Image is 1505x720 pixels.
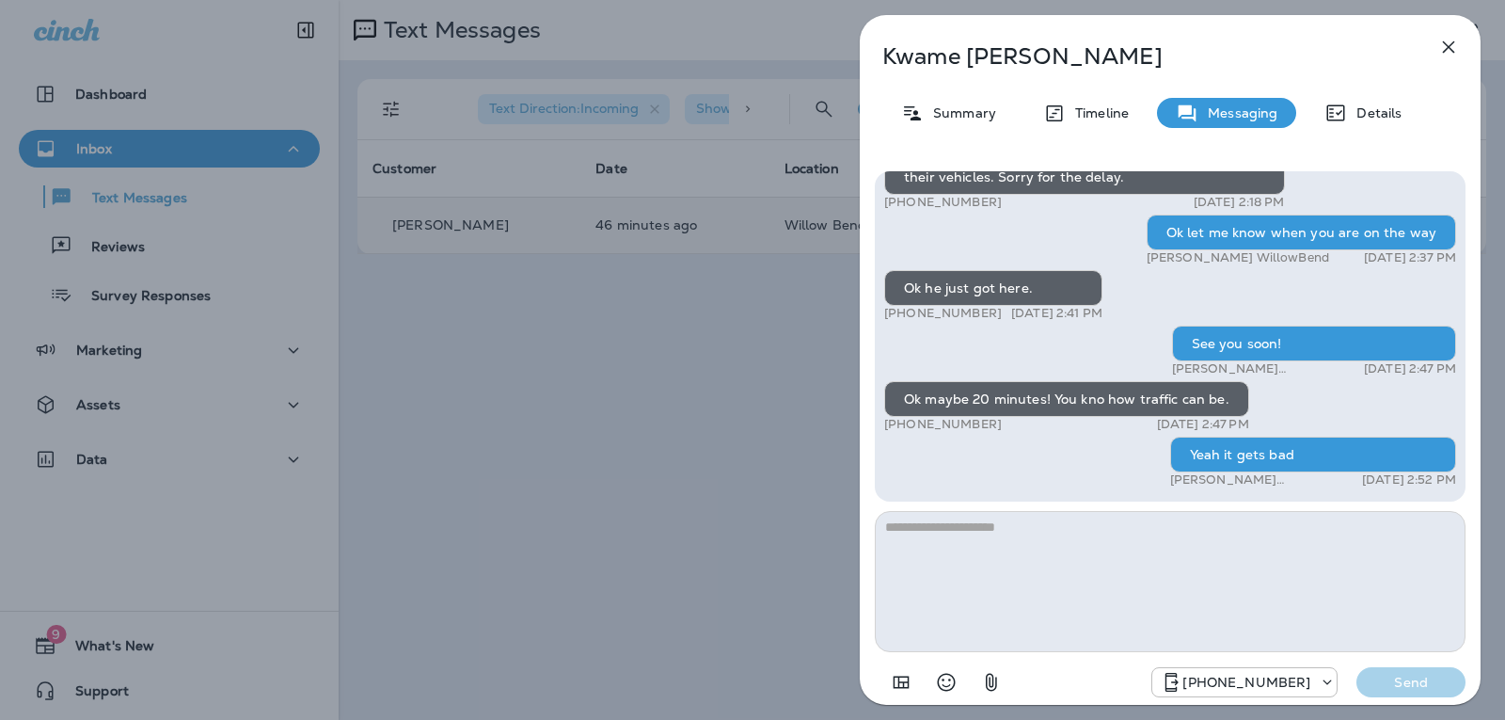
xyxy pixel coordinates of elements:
p: [PERSON_NAME] WillowBend [1147,250,1329,265]
p: Details [1347,105,1402,120]
p: [PHONE_NUMBER] [884,417,1002,432]
p: Messaging [1198,105,1277,120]
div: Yeah it gets bad [1170,437,1456,472]
div: Ok maybe 20 minutes! You kno how traffic can be. [884,381,1249,417]
p: [PERSON_NAME] WillowBend [1172,361,1342,376]
button: Add in a premade template [882,664,920,701]
p: Kwame [PERSON_NAME] [882,43,1396,70]
p: [DATE] 2:47 PM [1157,417,1249,432]
p: Summary [924,105,996,120]
p: [DATE] 2:47 PM [1364,361,1456,376]
p: [PHONE_NUMBER] [884,306,1002,321]
p: [PHONE_NUMBER] [884,195,1002,210]
div: Ok let me know when you are on the way [1147,215,1456,250]
p: [DATE] 2:41 PM [1011,306,1102,321]
button: Select an emoji [927,664,965,701]
p: [PHONE_NUMBER] [1182,675,1310,690]
p: [DATE] 2:52 PM [1362,472,1456,488]
p: [DATE] 2:37 PM [1364,250,1456,265]
p: [PERSON_NAME] WillowBend [1170,472,1342,488]
p: [DATE] 2:18 PM [1194,195,1285,210]
p: Timeline [1066,105,1129,120]
div: +1 (813) 497-4455 [1152,671,1337,694]
div: See you soon! [1172,326,1456,361]
div: Ok he just got here. [884,270,1102,306]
